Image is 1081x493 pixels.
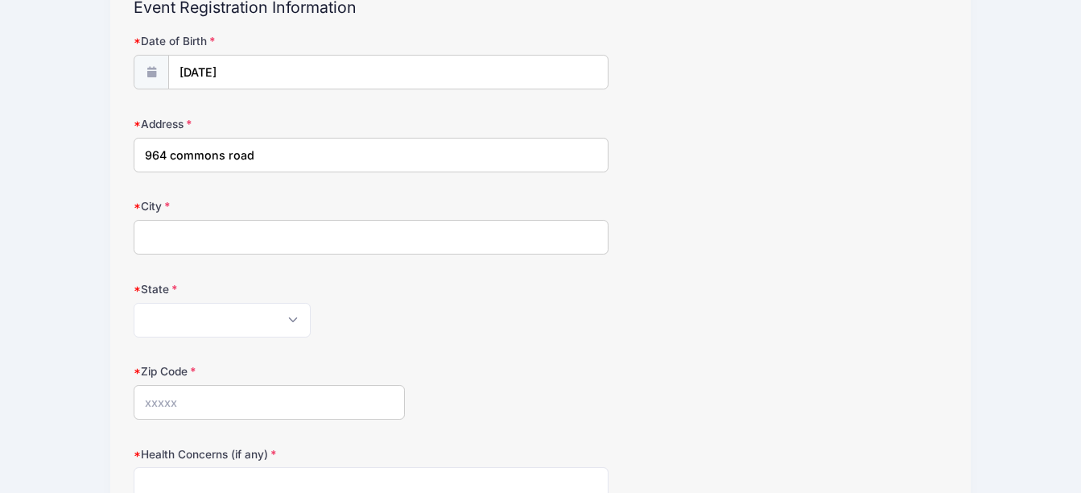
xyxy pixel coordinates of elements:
label: Date of Birth [134,33,405,49]
label: Health Concerns (if any) [134,446,405,462]
label: Zip Code [134,363,405,379]
input: xxxxx [134,385,405,420]
input: mm/dd/yyyy [168,55,608,89]
label: City [134,198,405,214]
label: State [134,281,405,297]
label: Address [134,116,405,132]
